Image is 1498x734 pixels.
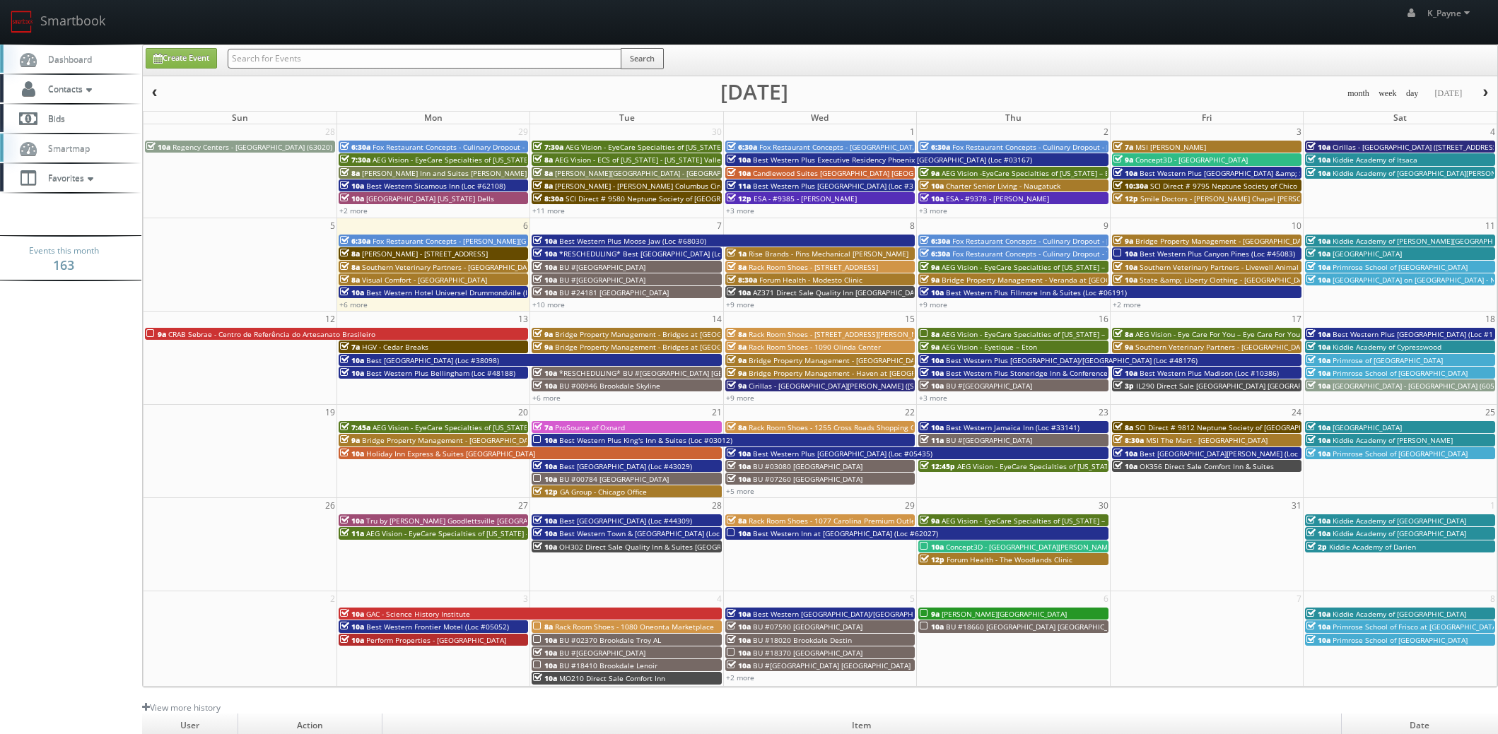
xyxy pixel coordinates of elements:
span: Fox Restaurant Concepts - [PERSON_NAME][GEOGRAPHIC_DATA] [373,236,588,246]
span: 11a [340,528,364,538]
span: Regency Centers - [GEOGRAPHIC_DATA] (63020) [172,142,332,152]
a: +11 more [532,206,565,215]
span: 10a [1306,449,1330,458]
span: 10a [1306,435,1330,445]
span: Charter Senior Living - Naugatuck [946,181,1060,191]
span: ESA - #9385 - [PERSON_NAME] [754,194,857,203]
span: 6:30a [920,142,950,152]
span: CRAB Sebrae - Centro de Referência do Artesanato Brasileiro [168,329,375,339]
span: BU #00784 [GEOGRAPHIC_DATA] [559,474,669,484]
span: 10a [1113,449,1137,458]
span: AZ371 Direct Sale Quality Inn [GEOGRAPHIC_DATA] [753,288,925,297]
span: [GEOGRAPHIC_DATA] [1333,422,1402,432]
span: [PERSON_NAME] - [PERSON_NAME] Columbus Circle [555,181,730,191]
span: 10a [727,449,751,458]
span: Southern Veterinary Partners - [GEOGRAPHIC_DATA] [362,262,537,272]
span: AEG Vision - Eyetique – Eton [942,342,1037,352]
span: 3p [1113,381,1134,391]
span: 10a [1306,355,1330,365]
span: 10a [533,288,557,297]
span: ProSource of Oxnard [555,422,625,432]
span: 10a [727,168,751,178]
span: 8:30a [727,275,757,285]
span: Holiday Inn Express & Suites [GEOGRAPHIC_DATA] [366,449,535,458]
span: SCI Direct # 9812 Neptune Society of [GEOGRAPHIC_DATA] [1135,422,1333,432]
span: 8a [727,262,747,272]
span: Best Western Plus [GEOGRAPHIC_DATA] &amp; Suites (Loc #44475) [1140,168,1367,178]
span: 10a [533,275,557,285]
span: 10a [1113,461,1137,471]
span: Kiddie Academy of Darien [1329,542,1416,552]
span: Best Western Plus King's Inn & Suites (Loc #03012) [559,435,732,445]
span: 7:45a [340,422,370,432]
span: Dashboard [41,53,92,65]
span: Bridge Property Management - Bridges at [GEOGRAPHIC_DATA] [555,329,769,339]
span: AEG Vision - EyeCare Specialties of [US_STATE] – [PERSON_NAME] Eye Clinic [566,142,821,152]
span: Best Western [GEOGRAPHIC_DATA]/[GEOGRAPHIC_DATA] (Loc #05785) [753,609,988,619]
span: 10a [1306,635,1330,645]
span: Best Western Jamaica Inn (Loc #33141) [946,422,1079,432]
a: +9 more [726,393,754,403]
span: Primrose School of [GEOGRAPHIC_DATA] [1333,368,1468,378]
span: 6:30a [340,236,370,246]
span: 10a [1306,168,1330,178]
span: AEG Vision - EyeCare Specialties of [US_STATE] – [PERSON_NAME] EyeCare [366,528,617,538]
span: 6:30a [340,142,370,152]
span: BU #00946 Brookdale Skyline [559,381,660,391]
span: OK356 Direct Sale Comfort Inn & Suites [1140,461,1274,471]
span: 10a [727,474,751,484]
span: BU #[GEOGRAPHIC_DATA] [946,435,1032,445]
span: Forum Health - The Woodlands Clinic [947,555,1072,564]
span: SCI Direct # 9795 Neptune Society of Chico [1150,181,1297,191]
span: Southern Veterinary Partners - Livewell Animal Urgent Care of [GEOGRAPHIC_DATA] [1140,262,1422,272]
span: 8a [340,249,360,259]
span: 10a [533,474,557,484]
span: AEG Vision -EyeCare Specialties of [US_STATE] – Eyes On Sammamish [942,168,1176,178]
span: 12:45p [920,461,955,471]
span: AEG Vision - EyeCare Specialties of [US_STATE] – [GEOGRAPHIC_DATA] HD EyeCare [373,422,650,432]
span: Fox Restaurant Concepts - Culinary Dropout - Tempe [952,249,1130,259]
span: Best Western Frontier Motel (Loc #05052) [366,622,509,632]
span: 10a [533,381,557,391]
span: Rack Room Shoes - [STREET_ADDRESS] [749,262,878,272]
span: 10a [340,368,364,378]
span: 10a [1113,168,1137,178]
span: 10a [1306,368,1330,378]
span: 7a [533,422,553,432]
input: Search for Events [228,49,621,69]
span: 11a [727,181,751,191]
a: +9 more [726,300,754,309]
span: 9a [920,168,940,178]
span: Fox Restaurant Concepts - [GEOGRAPHIC_DATA] - [GEOGRAPHIC_DATA] [759,142,995,152]
span: 9a [1113,155,1133,165]
span: 9a [727,355,747,365]
span: BU #07590 [GEOGRAPHIC_DATA] [753,622,862,632]
span: 10a [727,155,751,165]
span: OH302 Direct Sale Quality Inn & Suites [GEOGRAPHIC_DATA] - [GEOGRAPHIC_DATA] [559,542,840,552]
span: Kiddie Academy of Itsaca [1333,155,1417,165]
span: Tru by [PERSON_NAME] Goodlettsville [GEOGRAPHIC_DATA] [366,516,566,526]
span: Best Western Plus Canyon Pines (Loc #45083) [1140,249,1295,259]
span: SCI Direct # 9580 Neptune Society of [GEOGRAPHIC_DATA] [566,194,763,203]
span: 10a [920,288,944,297]
span: 9a [727,368,747,378]
span: Best Western Sicamous Inn (Loc #62108) [366,181,505,191]
span: 10a [533,435,557,445]
a: +2 more [1113,300,1141,309]
span: AEG Vision - EyeCare Specialties of [US_STATE] – Elite Vision Care ([GEOGRAPHIC_DATA]) [942,329,1239,339]
span: Primrose of [GEOGRAPHIC_DATA] [1333,355,1443,365]
span: BU #02370 Brookdale Troy AL [559,635,661,645]
h2: [DATE] [720,85,788,99]
span: MSI The Mart - [GEOGRAPHIC_DATA] [1146,435,1268,445]
a: +6 more [339,300,368,309]
span: 7:30a [533,142,563,152]
span: 10a [1306,516,1330,526]
span: BU #07260 [GEOGRAPHIC_DATA] [753,474,862,484]
span: BU #18370 [GEOGRAPHIC_DATA] [753,648,862,658]
span: Bridge Property Management - Veranda at [GEOGRAPHIC_DATA] [942,275,1158,285]
span: Best Western Plus Executive Residency Phoenix [GEOGRAPHIC_DATA] (Loc #03167) [753,155,1032,165]
span: [GEOGRAPHIC_DATA] [US_STATE] Dells [366,194,494,203]
span: [GEOGRAPHIC_DATA] [1333,249,1402,259]
span: 10a [533,516,557,526]
span: Rack Room Shoes - 1255 Cross Roads Shopping Center [749,422,933,432]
